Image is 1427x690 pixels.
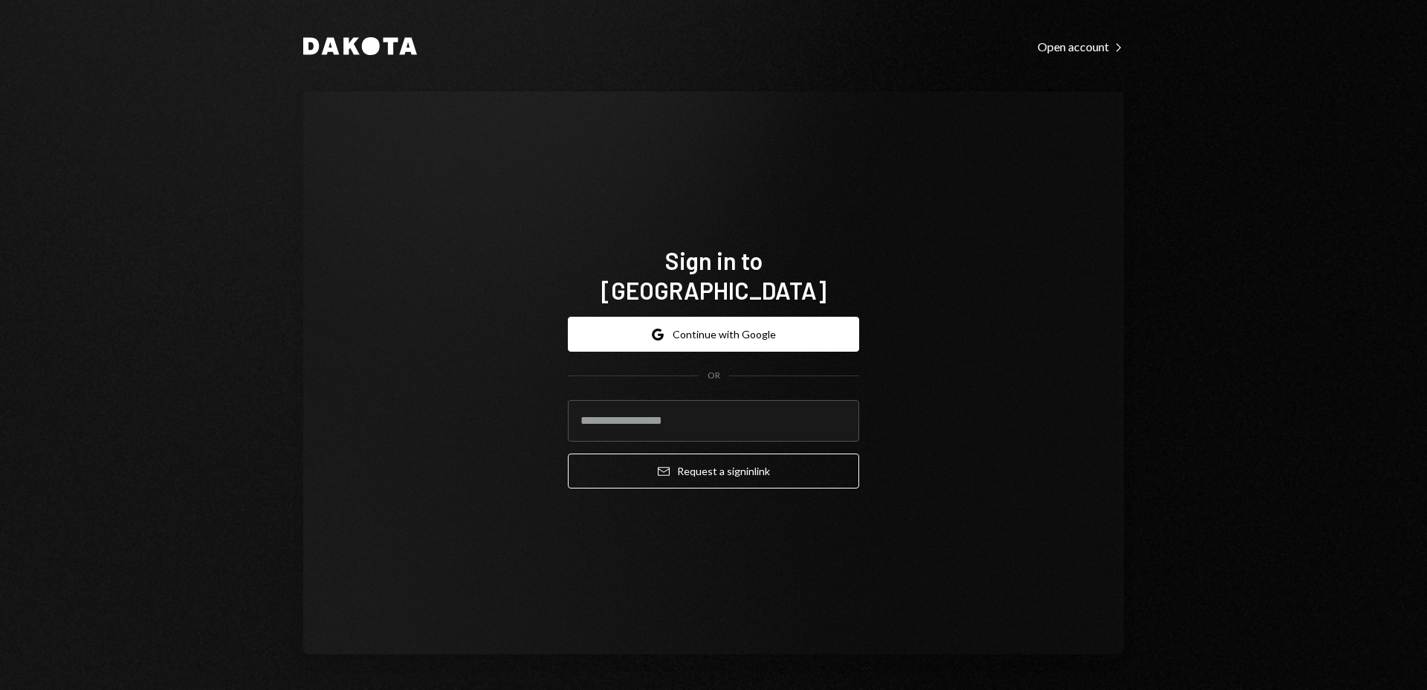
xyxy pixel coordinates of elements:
[568,245,859,305] h1: Sign in to [GEOGRAPHIC_DATA]
[568,454,859,489] button: Request a signinlink
[708,370,720,382] div: OR
[568,317,859,352] button: Continue with Google
[1038,39,1124,54] div: Open account
[1038,38,1124,54] a: Open account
